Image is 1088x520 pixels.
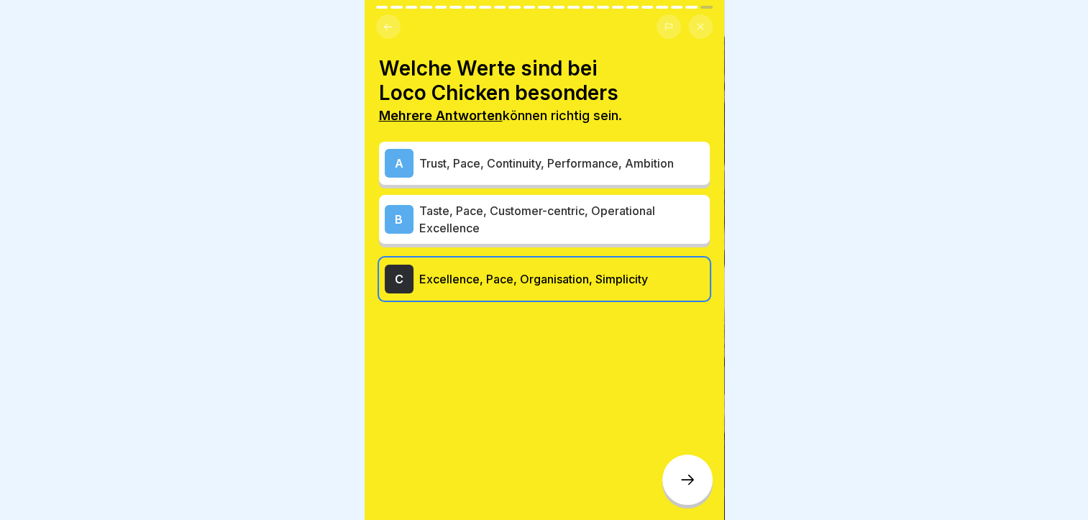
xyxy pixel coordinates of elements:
b: Mehrere Antworten [379,108,503,123]
div: A [385,149,413,178]
div: C [385,265,413,293]
h4: Welche Werte sind bei Loco Chicken besonders [379,56,710,105]
p: können richtig sein. [379,108,710,124]
div: B [385,205,413,234]
p: Trust, Pace, Continuity, Performance, Ambition [419,155,704,172]
p: Taste, Pace, Customer-centric, Operational Excellence [419,202,704,237]
p: Excellence, Pace, Organisation, Simplicity [419,270,704,288]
